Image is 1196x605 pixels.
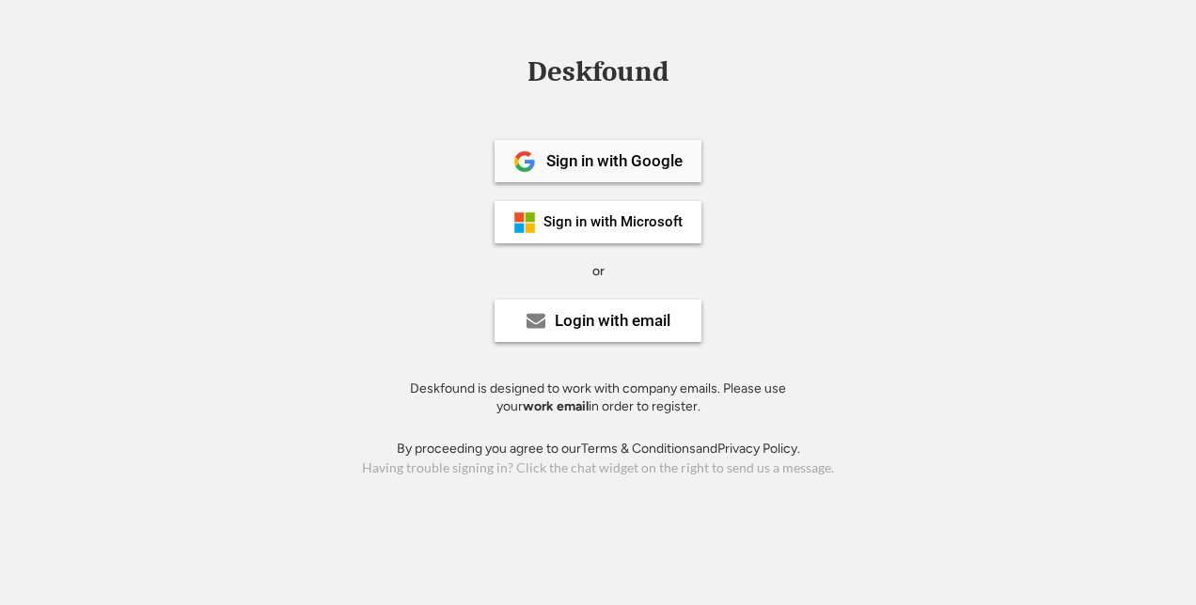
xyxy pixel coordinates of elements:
div: Login with email [555,313,670,329]
img: ms-symbollockup_mssymbol_19.png [513,211,536,234]
div: or [592,262,605,281]
strong: work email [523,398,589,414]
div: By proceeding you agree to our and [397,440,800,458]
img: 1024px-Google__G__Logo.svg.png [513,150,536,173]
a: Terms & Conditions [581,441,696,457]
a: Privacy Policy. [717,441,800,457]
div: Sign in with Google [546,153,683,169]
div: Sign in with Microsoft [543,215,683,229]
div: Deskfound [518,57,678,86]
div: Deskfound is designed to work with company emails. Please use your in order to register. [386,380,810,416]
